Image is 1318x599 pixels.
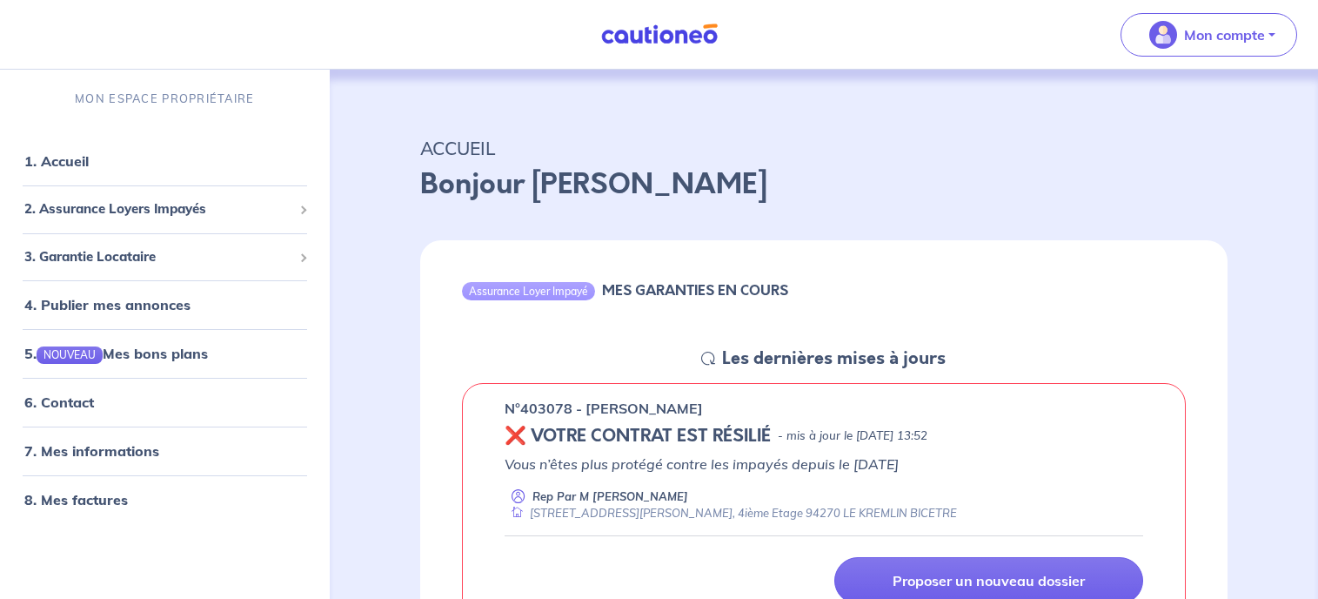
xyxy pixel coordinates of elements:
[7,240,323,274] div: 3. Garantie Locataire
[505,426,771,447] h5: ❌ VOTRE CONTRAT EST RÉSILIÉ
[893,572,1085,589] p: Proposer un nouveau dossier
[7,144,323,178] div: 1. Accueil
[24,345,208,362] a: 5.NOUVEAUMes bons plans
[594,24,725,45] img: Cautioneo
[7,434,323,468] div: 7. Mes informations
[7,385,323,420] div: 6. Contact
[722,348,946,369] h5: Les dernières mises à jours
[1121,13,1297,57] button: illu_account_valid_menu.svgMon compte
[505,398,703,419] p: n°403078 - [PERSON_NAME]
[420,132,1228,164] p: ACCUEIL
[1184,24,1265,45] p: Mon compte
[7,482,323,517] div: 8. Mes factures
[1149,21,1177,49] img: illu_account_valid_menu.svg
[7,192,323,226] div: 2. Assurance Loyers Impayés
[505,426,1143,447] div: state: REVOKED, Context: ,MAYBE-CERTIFICATE,,LESSOR-DOCUMENTS,IS-ODEALIM
[24,247,292,267] span: 3. Garantie Locataire
[7,287,323,322] div: 4. Publier mes annonces
[505,505,957,522] div: [STREET_ADDRESS][PERSON_NAME], 4ième Etage 94270 LE KREMLIN BICETRE
[7,336,323,371] div: 5.NOUVEAUMes bons plans
[24,491,128,508] a: 8. Mes factures
[778,427,927,445] p: - mis à jour le [DATE] 13:52
[602,282,788,299] h6: MES GARANTIES EN COURS
[75,91,254,107] p: MON ESPACE PROPRIÉTAIRE
[505,454,1143,474] p: Vous n’êtes plus protégé contre les impayés depuis le [DATE]
[420,164,1228,205] p: Bonjour [PERSON_NAME]
[462,282,595,299] div: Assurance Loyer Impayé
[24,442,159,460] a: 7. Mes informations
[24,199,292,219] span: 2. Assurance Loyers Impayés
[24,296,191,313] a: 4. Publier mes annonces
[532,488,688,505] p: Rep Par M [PERSON_NAME]
[24,394,94,411] a: 6. Contact
[24,152,89,170] a: 1. Accueil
